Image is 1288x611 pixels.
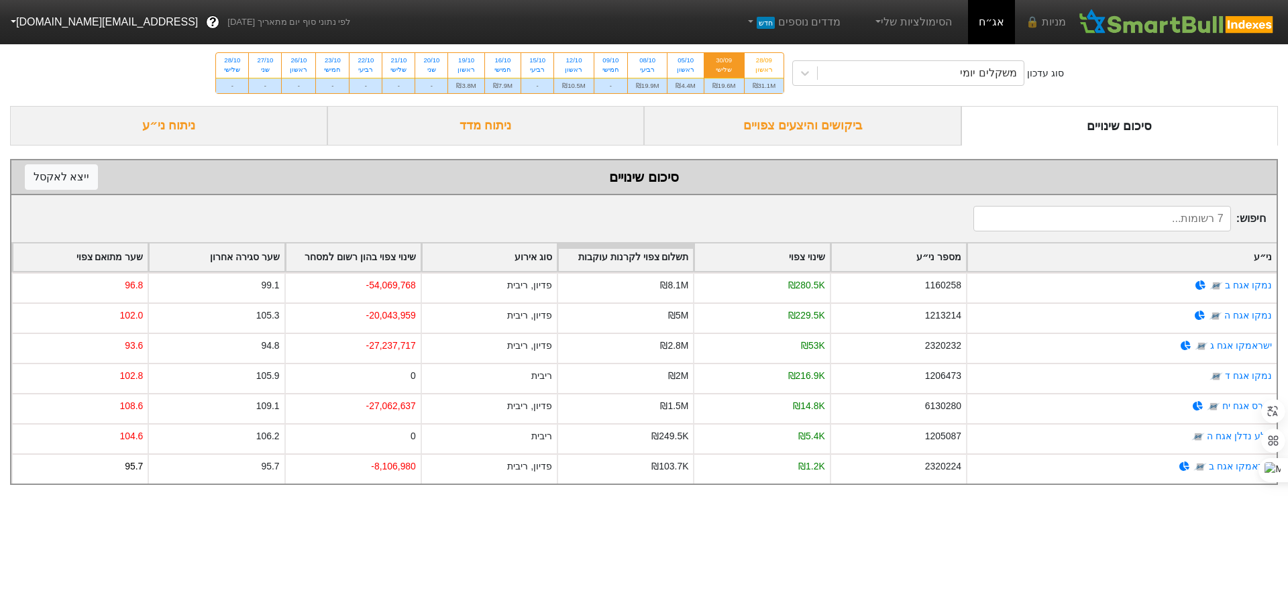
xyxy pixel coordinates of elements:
div: ביקושים והיצעים צפויים [644,106,961,146]
div: 09/10 [602,56,619,65]
a: נמקו אגח ה [1224,310,1272,321]
div: ריבית [531,369,552,383]
div: רביעי [529,65,545,74]
div: 95.7 [261,459,279,474]
div: ₪1.5M [660,399,688,413]
div: ניתוח ני״ע [10,106,327,146]
div: ראשון [456,65,476,74]
div: 106.2 [256,429,280,443]
a: ישראמקו אגח ב [1209,461,1272,471]
div: 0 [411,369,416,383]
div: סיכום שינויים [25,167,1263,187]
div: 12/10 [562,56,586,65]
div: שני [257,65,273,74]
div: 93.6 [125,339,143,353]
div: פדיון, ריבית [507,339,552,353]
div: רביעי [636,65,659,74]
div: - [316,78,349,93]
div: 20/10 [423,56,439,65]
div: Toggle SortBy [422,243,557,271]
div: -27,062,637 [366,399,416,413]
div: ראשון [753,65,776,74]
div: ₪7.9M [485,78,521,93]
div: פדיון, ריבית [507,309,552,323]
div: ₪14.8K [793,399,824,413]
div: 21/10 [390,56,407,65]
div: -8,106,980 [371,459,416,474]
div: 1206473 [925,369,961,383]
a: הסימולציות שלי [867,9,957,36]
img: tase link [1207,400,1220,413]
span: לפי נתוני סוף יום מתאריך [DATE] [227,15,350,29]
div: 19/10 [456,56,476,65]
input: 7 רשומות... [973,206,1231,231]
div: 99.1 [261,278,279,292]
div: סוג עדכון [1027,66,1064,80]
div: Toggle SortBy [831,243,966,271]
img: tase link [1193,460,1207,474]
img: tase link [1195,339,1208,353]
div: פדיון, ריבית [507,459,552,474]
span: חדש [757,17,775,29]
a: נמקו אגח ב [1225,280,1272,290]
div: ₪19.9M [628,78,667,93]
div: -27,237,717 [366,339,416,353]
div: חמישי [324,65,341,74]
div: 1205087 [925,429,961,443]
div: - [249,78,281,93]
div: - [521,78,553,93]
div: ניתוח מדד [327,106,645,146]
div: 1160258 [925,278,961,292]
div: 109.1 [256,399,280,413]
div: שני [423,65,439,74]
div: 108.6 [119,399,143,413]
img: SmartBull [1077,9,1277,36]
div: 28/09 [753,56,776,65]
div: 0 [411,429,416,443]
span: חיפוש : [973,206,1266,231]
div: - [216,78,248,93]
div: ₪216.9K [788,369,825,383]
a: סלע נדלן אגח ה [1207,431,1272,441]
div: - [594,78,627,93]
div: פדיון, ריבית [507,399,552,413]
div: 28/10 [224,56,240,65]
div: 102.8 [119,369,143,383]
div: ₪249.5K [651,429,688,443]
div: 105.3 [256,309,280,323]
div: ₪31.1M [745,78,784,93]
div: 26/10 [290,56,307,65]
div: 23/10 [324,56,341,65]
div: 6130280 [925,399,961,413]
div: 95.7 [125,459,143,474]
a: ישראמקו אגח ג [1210,340,1272,351]
div: פדיון, ריבית [507,278,552,292]
div: משקלים יומי [960,65,1016,81]
div: ראשון [562,65,586,74]
div: 22/10 [358,56,374,65]
div: חמישי [493,65,513,74]
div: ₪8.1M [660,278,688,292]
div: -54,069,768 [366,278,416,292]
div: 08/10 [636,56,659,65]
div: Toggle SortBy [558,243,693,271]
div: 104.6 [119,429,143,443]
div: ₪5.4K [798,429,825,443]
div: - [415,78,447,93]
div: שלישי [712,65,736,74]
div: 1213214 [925,309,961,323]
div: - [350,78,382,93]
div: ₪3.8M [448,78,484,93]
div: 27/10 [257,56,273,65]
div: ₪4.4M [667,78,703,93]
img: tase link [1210,370,1223,383]
div: ₪229.5K [788,309,825,323]
div: Toggle SortBy [13,243,148,271]
div: ₪10.5M [554,78,594,93]
a: ישרס אגח יח [1222,400,1272,411]
button: ייצא לאקסל [25,164,98,190]
div: ₪19.6M [704,78,744,93]
div: ₪53K [801,339,825,353]
div: חמישי [602,65,619,74]
div: 105.9 [256,369,280,383]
